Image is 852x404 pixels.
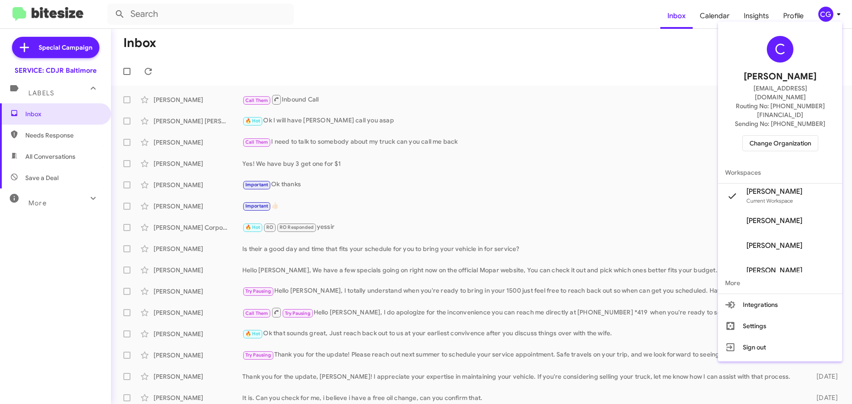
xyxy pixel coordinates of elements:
span: Sending No: [PHONE_NUMBER] [735,119,825,128]
div: C [767,36,793,63]
span: Workspaces [718,162,842,183]
span: [PERSON_NAME] [746,266,802,275]
span: Change Organization [749,136,811,151]
span: Routing No: [PHONE_NUMBER][FINANCIAL_ID] [729,102,832,119]
span: [PERSON_NAME] [746,216,802,225]
span: [EMAIL_ADDRESS][DOMAIN_NAME] [729,84,832,102]
span: [PERSON_NAME] [744,70,816,84]
span: Current Workspace [746,197,793,204]
span: More [718,272,842,294]
button: Integrations [718,294,842,315]
span: [PERSON_NAME] [746,241,802,250]
button: Settings [718,315,842,337]
button: Change Organization [742,135,818,151]
span: [PERSON_NAME] [746,187,802,196]
button: Sign out [718,337,842,358]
